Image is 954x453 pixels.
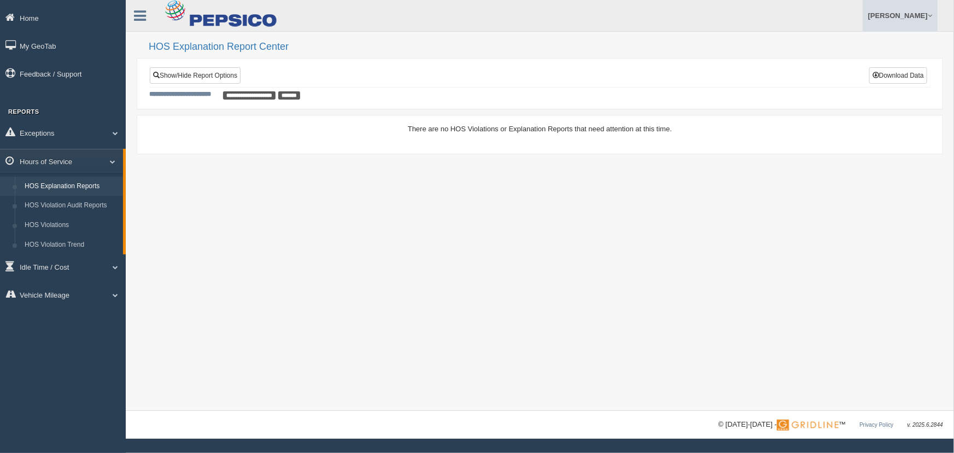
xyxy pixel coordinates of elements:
div: © [DATE]-[DATE] - ™ [718,419,943,431]
a: HOS Violation Audit Reports [20,196,123,216]
h2: HOS Explanation Report Center [149,42,943,53]
a: Privacy Policy [859,422,893,428]
span: v. 2025.6.2844 [908,422,943,428]
button: Download Data [869,67,927,84]
a: HOS Explanation Reports [20,177,123,196]
div: There are no HOS Violations or Explanation Reports that need attention at this time. [149,124,930,134]
a: HOS Violation Trend [20,235,123,255]
a: HOS Violations [20,216,123,235]
img: Gridline [777,420,839,431]
a: Show/Hide Report Options [150,67,241,84]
